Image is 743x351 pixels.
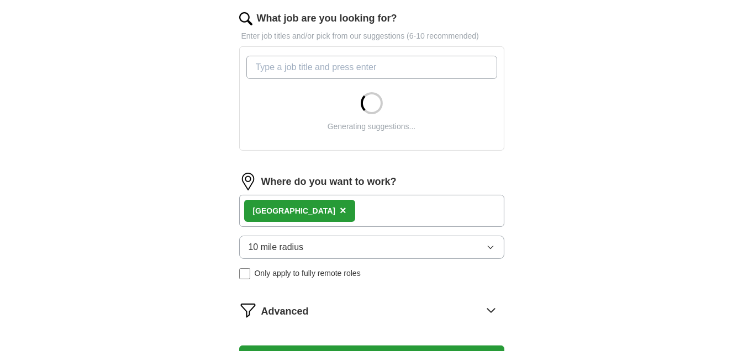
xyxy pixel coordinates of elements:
span: Only apply to fully remote roles [255,268,361,279]
input: Type a job title and press enter [246,56,497,79]
span: 10 mile radius [249,241,304,254]
img: search.png [239,12,252,25]
button: 10 mile radius [239,236,504,259]
img: location.png [239,173,257,190]
label: What job are you looking for? [257,11,397,26]
button: × [340,203,346,219]
img: filter [239,301,257,319]
span: Advanced [261,304,309,319]
input: Only apply to fully remote roles [239,268,250,279]
p: Enter job titles and/or pick from our suggestions (6-10 recommended) [239,30,504,42]
div: [GEOGRAPHIC_DATA] [253,205,336,217]
div: Generating suggestions... [328,121,416,132]
label: Where do you want to work? [261,174,397,189]
span: × [340,204,346,216]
